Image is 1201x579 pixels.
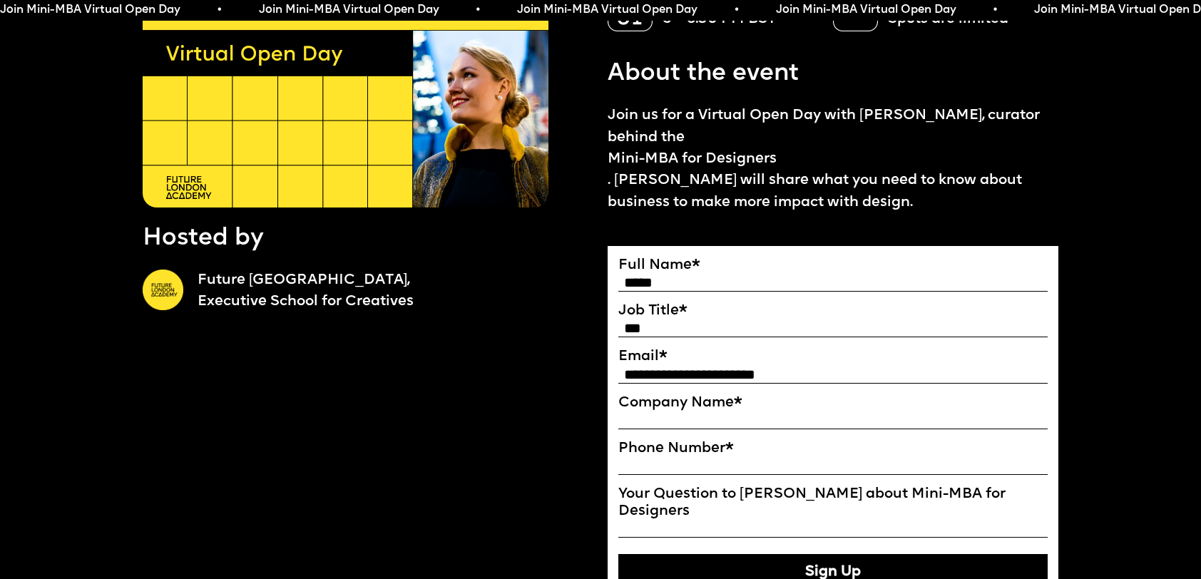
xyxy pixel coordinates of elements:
img: A yellow circle with Future London Academy logo [143,270,183,310]
label: Phone Number [618,440,1048,457]
span: • [733,3,737,17]
p: Hosted by [143,222,264,255]
label: Email [618,348,1048,365]
p: Join us for a Virtual Open Day with [PERSON_NAME], curator behind the . [PERSON_NAME] will share ... [608,105,1058,213]
span: • [216,3,220,17]
label: Company Name [618,394,1048,411]
label: Full Name [618,257,1048,274]
span: • [475,3,479,17]
span: • [992,3,996,17]
p: About the event [608,57,799,91]
label: Your Question to [PERSON_NAME] about Mini-MBA for Designers [618,486,1048,520]
a: Future [GEOGRAPHIC_DATA],Executive School for Creatives [198,270,593,313]
label: Job Title [618,302,1048,319]
a: Mini-MBA for Designers [608,148,1058,170]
